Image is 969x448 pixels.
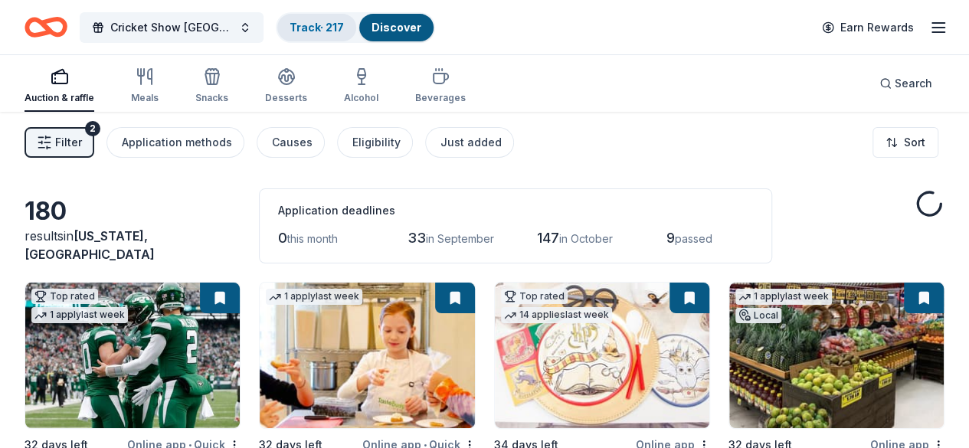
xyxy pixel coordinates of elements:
[895,74,932,93] span: Search
[131,61,159,112] button: Meals
[25,283,240,428] img: Image for New York Jets (In-Kind Donation)
[265,61,307,112] button: Desserts
[25,92,94,104] div: Auction & raffle
[80,12,264,43] button: Cricket Show [GEOGRAPHIC_DATA]
[287,232,338,245] span: this month
[408,230,426,246] span: 33
[735,308,781,323] div: Local
[344,61,378,112] button: Alcohol
[904,133,925,152] span: Sort
[872,127,938,158] button: Sort
[729,283,944,428] img: Image for Western Beef
[25,196,241,227] div: 180
[25,127,94,158] button: Filter2
[372,21,421,34] a: Discover
[352,133,401,152] div: Eligibility
[131,92,159,104] div: Meals
[425,127,514,158] button: Just added
[25,227,241,263] div: results
[195,92,228,104] div: Snacks
[195,61,228,112] button: Snacks
[85,121,100,136] div: 2
[31,307,128,323] div: 1 apply last week
[735,289,832,305] div: 1 apply last week
[813,14,923,41] a: Earn Rewards
[106,127,244,158] button: Application methods
[122,133,232,152] div: Application methods
[675,232,712,245] span: passed
[25,9,67,45] a: Home
[501,289,568,304] div: Top rated
[265,92,307,104] div: Desserts
[266,289,362,305] div: 1 apply last week
[666,230,675,246] span: 9
[31,289,98,304] div: Top rated
[559,232,613,245] span: in October
[110,18,233,37] span: Cricket Show [GEOGRAPHIC_DATA]
[337,127,413,158] button: Eligibility
[290,21,344,34] a: Track· 217
[415,92,466,104] div: Beverages
[867,68,944,99] button: Search
[426,232,494,245] span: in September
[440,133,502,152] div: Just added
[344,92,378,104] div: Alcohol
[276,12,435,43] button: Track· 217Discover
[501,307,612,323] div: 14 applies last week
[25,228,155,262] span: in
[278,201,753,220] div: Application deadlines
[25,228,155,262] span: [US_STATE], [GEOGRAPHIC_DATA]
[495,283,709,428] img: Image for Oriental Trading
[537,230,559,246] span: 147
[257,127,325,158] button: Causes
[260,283,474,428] img: Image for Taste Buds Kitchen
[272,133,313,152] div: Causes
[415,61,466,112] button: Beverages
[55,133,82,152] span: Filter
[25,61,94,112] button: Auction & raffle
[278,230,287,246] span: 0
